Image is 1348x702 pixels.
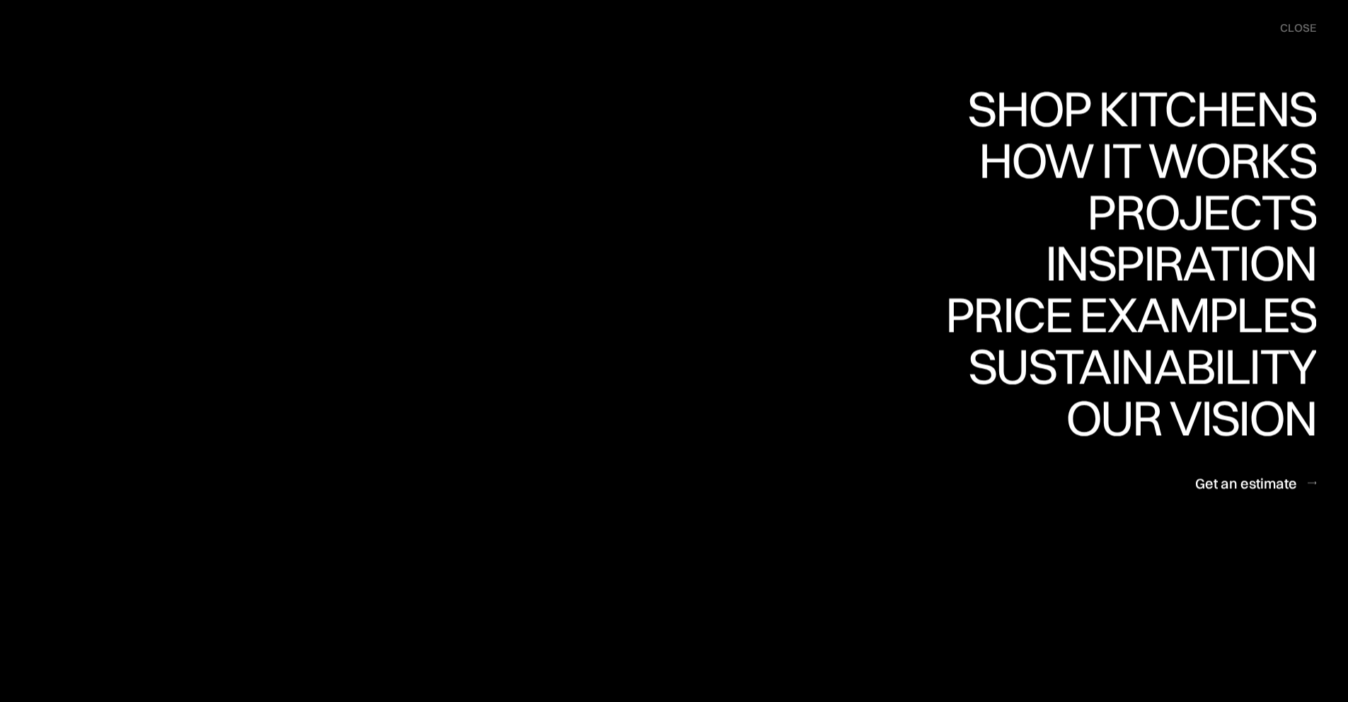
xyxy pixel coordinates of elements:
div: Projects [1087,187,1316,236]
div: menu [1266,14,1316,42]
div: Inspiration [1025,288,1316,338]
div: Projects [1087,236,1316,286]
a: InspirationInspiration [1025,238,1316,290]
a: How it worksHow it works [975,135,1316,187]
div: Inspiration [1025,238,1316,288]
a: ProjectsProjects [1087,187,1316,238]
div: Shop Kitchens [960,84,1316,133]
a: SustainabilitySustainability [956,341,1316,393]
div: Sustainability [956,391,1316,440]
div: Get an estimate [1195,473,1297,493]
a: Our visionOur vision [1054,393,1316,444]
div: How it works [975,135,1316,185]
div: Price examples [945,290,1316,340]
a: Get an estimate [1195,466,1316,500]
a: Shop KitchensShop Kitchens [960,84,1316,135]
a: Price examplesPrice examples [945,290,1316,342]
div: Price examples [945,340,1316,389]
div: close [1280,21,1316,36]
div: How it works [975,185,1316,234]
div: Our vision [1054,442,1316,492]
div: Our vision [1054,393,1316,442]
div: Sustainability [956,341,1316,391]
div: Shop Kitchens [960,133,1316,183]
